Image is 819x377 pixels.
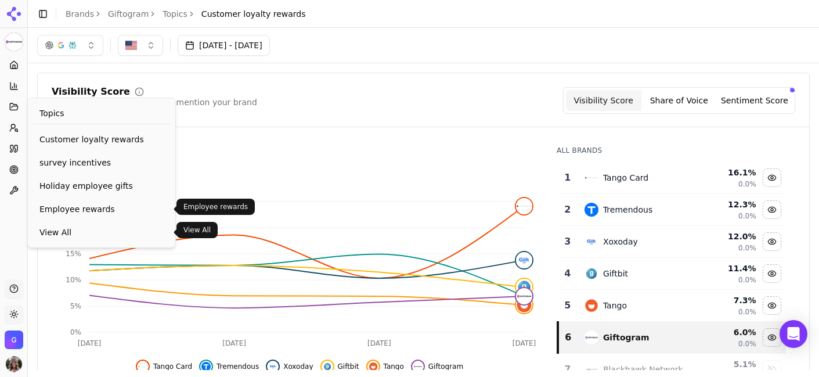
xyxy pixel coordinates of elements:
[585,267,598,281] img: giftbit
[585,331,598,344] img: giftogram
[513,339,536,347] tspan: [DATE]
[738,211,756,221] span: 0.0%
[558,322,786,354] tr: 6giftogramGiftogram6.0%0.0%Hide giftogram data
[763,296,781,315] button: Hide tango data
[125,40,137,51] img: US
[698,167,756,178] div: 16.1 %
[266,360,313,374] button: Hide xoxoday data
[52,96,257,108] div: Percentage of AI answers that mention your brand
[780,320,807,348] div: Open Intercom Messenger
[323,362,332,371] img: giftbit
[201,8,306,20] span: Customer loyalty rewards
[738,339,756,349] span: 0.0%
[717,90,792,111] button: Sentiment Score
[39,203,164,215] span: Employee rewards
[763,200,781,219] button: Hide tremendous data
[516,288,532,304] img: giftogram
[558,194,786,226] tr: 2tremendousTremendous12.3%0.0%Hide tremendous data
[52,87,130,96] div: Visibility Score
[698,263,756,274] div: 11.4 %
[603,204,652,216] div: Tremendous
[562,299,573,313] div: 5
[268,362,277,371] img: xoxoday
[39,227,164,238] span: View All
[366,360,404,374] button: Hide tango data
[136,360,192,374] button: Hide tango card data
[33,222,171,243] a: View All
[585,235,598,249] img: xoxoday
[562,203,573,217] div: 2
[603,364,683,375] div: Blackhawk Network
[738,243,756,253] span: 0.0%
[698,231,756,242] div: 12.0 %
[283,362,313,371] span: Xoxoday
[338,362,359,371] span: Giftbit
[641,90,717,111] button: Share of Voice
[558,162,786,194] tr: 1tango cardTango Card16.1%0.0%Hide tango card data
[698,358,756,370] div: 5.1 %
[738,275,756,285] span: 0.0%
[603,236,638,247] div: Xoxoday
[763,328,781,347] button: Hide giftogram data
[178,35,270,56] button: [DATE] - [DATE]
[183,225,211,235] p: View All
[369,362,378,371] img: tango
[201,362,211,371] img: tremendous
[558,290,786,322] tr: 5tangoTango7.3%0.0%Hide tango data
[5,33,23,51] img: Giftogram
[33,129,171,150] a: Customer loyalty rewards
[585,299,598,313] img: tango
[199,360,259,374] button: Hide tremendous data
[564,331,573,344] div: 6
[5,331,23,349] button: Open organization switcher
[738,307,756,317] span: 0.0%
[5,331,23,349] img: Giftogram
[33,175,171,196] a: Holiday employee gifts
[153,362,192,371] span: Tango Card
[66,8,306,20] nav: breadcrumb
[428,362,463,371] span: Giftogram
[585,171,598,185] img: tango card
[66,9,94,19] a: Brands
[39,134,164,145] span: Customer loyalty rewards
[384,362,404,371] span: Tango
[763,168,781,187] button: Hide tango card data
[603,332,650,343] div: Giftogram
[698,295,756,306] div: 7.3 %
[585,362,598,376] img: blackhawk network
[66,146,533,167] div: 6.0%
[108,8,149,20] a: Giftogram
[603,300,627,311] div: Tango
[5,33,23,51] button: Current brand: Giftogram
[222,339,246,347] tspan: [DATE]
[562,267,573,281] div: 4
[603,268,628,279] div: Giftbit
[70,302,81,310] tspan: 5%
[763,232,781,251] button: Hide xoxoday data
[6,356,22,372] button: Open user button
[558,226,786,258] tr: 3xoxodayXoxoday12.0%0.0%Hide xoxoday data
[557,146,786,155] div: All Brands
[39,107,64,119] span: Topics
[516,198,532,214] img: tango card
[78,339,102,347] tspan: [DATE]
[217,362,259,371] span: Tremendous
[603,172,648,184] div: Tango Card
[566,90,641,111] button: Visibility Score
[516,252,532,268] img: xoxoday
[698,326,756,338] div: 6.0 %
[183,202,248,211] p: Employee rewards
[39,180,164,192] span: Holiday employee gifts
[562,235,573,249] div: 3
[33,152,171,173] a: survey incentives
[558,258,786,290] tr: 4giftbitGiftbit11.4%0.0%Hide giftbit data
[562,171,573,185] div: 1
[138,362,147,371] img: tango card
[66,250,81,258] tspan: 15%
[411,360,463,374] button: Hide giftogram data
[698,199,756,210] div: 12.3 %
[585,203,598,217] img: tremendous
[367,339,391,347] tspan: [DATE]
[738,179,756,189] span: 0.0%
[163,8,187,20] a: Topics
